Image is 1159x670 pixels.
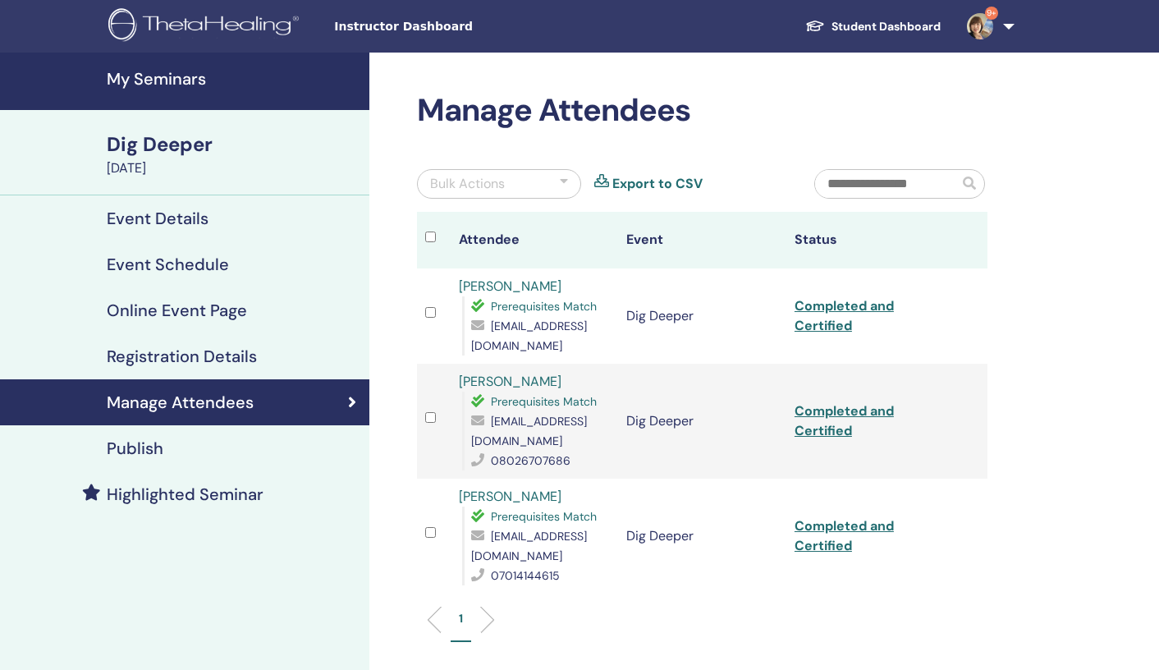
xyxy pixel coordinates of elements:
[491,394,597,409] span: Prerequisites Match
[612,174,703,194] a: Export to CSV
[107,69,360,89] h4: My Seminars
[471,529,587,563] span: [EMAIL_ADDRESS][DOMAIN_NAME]
[618,364,786,479] td: Dig Deeper
[107,209,208,228] h4: Event Details
[107,131,360,158] div: Dig Deeper
[451,212,619,268] th: Attendee
[459,278,561,295] a: [PERSON_NAME]
[459,488,561,505] a: [PERSON_NAME]
[491,509,597,524] span: Prerequisites Match
[967,13,993,39] img: default.jpg
[795,297,894,334] a: Completed and Certified
[491,453,570,468] span: 08026707686
[985,7,998,20] span: 9+
[805,19,825,33] img: graduation-cap-white.svg
[107,346,257,366] h4: Registration Details
[786,212,955,268] th: Status
[107,158,360,178] div: [DATE]
[491,299,597,314] span: Prerequisites Match
[97,131,369,178] a: Dig Deeper[DATE]
[417,92,987,130] h2: Manage Attendees
[792,11,954,42] a: Student Dashboard
[471,414,587,448] span: [EMAIL_ADDRESS][DOMAIN_NAME]
[795,402,894,439] a: Completed and Certified
[618,479,786,594] td: Dig Deeper
[795,517,894,554] a: Completed and Certified
[491,568,560,583] span: 07014144615
[108,8,305,45] img: logo.png
[459,610,463,627] p: 1
[459,373,561,390] a: [PERSON_NAME]
[334,18,580,35] span: Instructor Dashboard
[107,484,263,504] h4: Highlighted Seminar
[618,212,786,268] th: Event
[107,301,247,320] h4: Online Event Page
[430,174,505,194] div: Bulk Actions
[107,255,229,274] h4: Event Schedule
[107,392,254,412] h4: Manage Attendees
[107,438,163,458] h4: Publish
[618,268,786,364] td: Dig Deeper
[471,319,587,353] span: [EMAIL_ADDRESS][DOMAIN_NAME]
